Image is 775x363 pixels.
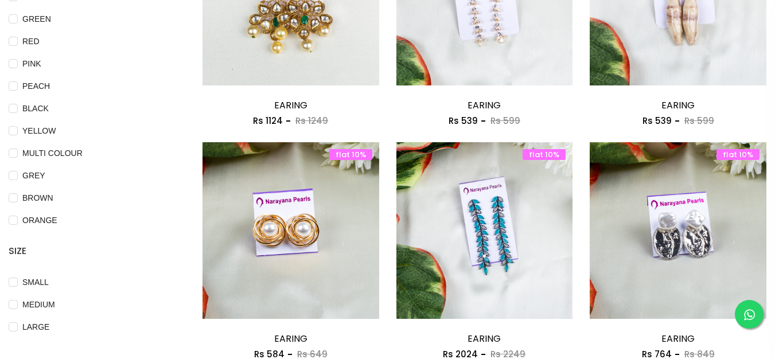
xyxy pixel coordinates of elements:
[18,192,58,204] span: BROWN
[684,348,715,360] span: Rs 849
[253,115,283,127] span: Rs 1124
[443,348,478,360] span: Rs 2024
[9,244,168,258] h4: SIZE
[254,348,285,360] span: Rs 584
[295,115,328,127] span: Rs 1249
[18,57,46,70] span: PINK
[18,214,62,227] span: ORANGE
[18,298,60,311] span: MEDIUM
[18,13,56,25] span: GREEN
[468,99,501,112] a: EARING
[18,147,87,159] span: MULTI COLOUR
[329,149,372,160] span: flat 10%
[18,169,50,182] span: GREY
[18,35,44,48] span: RED
[449,115,478,127] span: Rs 539
[468,332,501,345] a: EARING
[642,115,672,127] span: Rs 539
[18,80,54,92] span: PEACH
[490,115,520,127] span: Rs 599
[18,321,54,333] span: LARGE
[274,99,307,112] a: EARING
[642,348,672,360] span: Rs 764
[661,99,695,112] a: EARING
[297,348,328,360] span: Rs 649
[716,149,760,160] span: flat 10%
[490,348,525,360] span: Rs 2249
[18,124,60,137] span: YELLOW
[661,332,695,345] a: EARING
[684,115,714,127] span: Rs 599
[523,149,566,160] span: flat 10%
[274,332,307,345] a: EARING
[18,102,53,115] span: BLACK
[18,276,53,288] span: SMALL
